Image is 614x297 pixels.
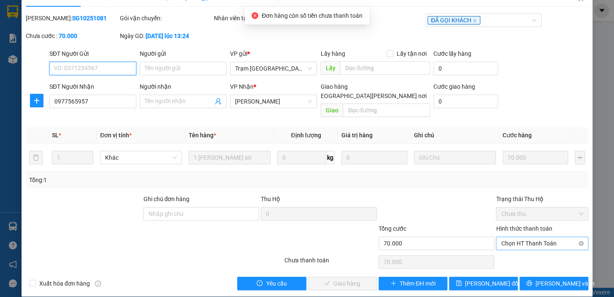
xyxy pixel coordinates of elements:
div: Trạng thái Thu Hộ [496,194,588,204]
label: Cước lấy hàng [433,50,471,57]
label: Cước giao hàng [433,83,475,90]
div: Gói vận chuyển: [120,14,212,23]
span: Tên hàng [189,132,216,139]
span: Cước hàng [503,132,532,139]
span: Tổng cước [379,225,406,232]
span: Trạm Sài Gòn [235,62,312,75]
span: [GEOGRAPHIC_DATA][PERSON_NAME] nơi [311,91,430,101]
span: [PERSON_NAME] đổi [465,279,519,288]
div: Nhân viên tạo: [214,14,330,23]
span: Thu Hộ [261,196,280,202]
div: Người gửi [140,49,227,58]
div: Tổng: 1 [29,175,238,185]
button: plus [30,94,43,107]
button: delete [29,151,43,164]
input: Ghi chú đơn hàng [143,207,259,221]
button: checkGiao hàng [308,277,377,290]
span: Lấy tận nơi [393,49,430,58]
th: Ghi chú [411,127,499,144]
span: Khác [105,151,177,164]
button: save[PERSON_NAME] đổi [449,277,518,290]
input: Dọc đường [340,61,430,75]
span: plus [390,280,396,287]
span: Xuất hóa đơn hàng [36,279,93,288]
input: Dọc đường [343,104,430,117]
span: Thêm ĐH mới [400,279,435,288]
b: [DATE] lúc 13:24 [146,33,189,39]
div: [PERSON_NAME]: [26,14,118,23]
button: plusThêm ĐH mới [379,277,447,290]
span: Giá trị hàng [341,132,373,139]
button: exclamation-circleYêu cầu [237,277,306,290]
span: close-circle [579,241,584,246]
div: Chưa cước : [26,31,118,41]
span: plus [30,97,43,104]
input: VD: Bàn, Ghế [189,151,270,164]
span: Giao hàng [320,83,347,90]
span: Chưa thu [501,207,583,220]
span: printer [526,280,532,287]
b: 70.000 [59,33,77,39]
label: Ghi chú đơn hàng [143,196,189,202]
span: Giao [320,104,343,117]
span: close [473,19,477,23]
div: Ngày GD: [120,31,212,41]
button: printer[PERSON_NAME] và In [519,277,588,290]
div: Người nhận [140,82,227,91]
span: Chọn HT Thanh Toán [501,237,583,250]
input: Cước giao hàng [433,95,498,108]
span: ĐÃ GỌI KHÁCH [427,16,480,25]
div: SĐT Người Nhận [49,82,136,91]
input: Ghi Chú [414,151,496,164]
div: Chưa thanh toán [284,256,378,270]
span: Yêu cầu [266,279,287,288]
button: plus [575,151,585,164]
input: 0 [341,151,407,164]
span: Lấy [320,61,340,75]
label: Hình thức thanh toán [496,225,552,232]
span: info-circle [95,281,101,286]
div: Cước rồi : [331,14,424,23]
input: 0 [503,151,568,164]
div: SĐT Người Gửi [49,49,136,58]
b: SG10251081 [72,15,107,22]
span: close-circle [252,12,258,19]
span: save [456,280,462,287]
span: VP Nhận [230,83,254,90]
div: VP gửi [230,49,317,58]
span: exclamation-circle [257,280,262,287]
span: Đơn vị tính [100,132,132,139]
span: SL [52,132,59,139]
span: Định lượng [291,132,321,139]
span: Đơn hàng còn số tiền chưa thanh toán [262,12,362,19]
span: Phan Thiết [235,95,312,108]
span: kg [326,151,335,164]
span: user-add [215,98,222,105]
span: Lấy hàng [320,50,345,57]
span: [PERSON_NAME] và In [536,279,595,288]
input: Cước lấy hàng [433,62,498,75]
